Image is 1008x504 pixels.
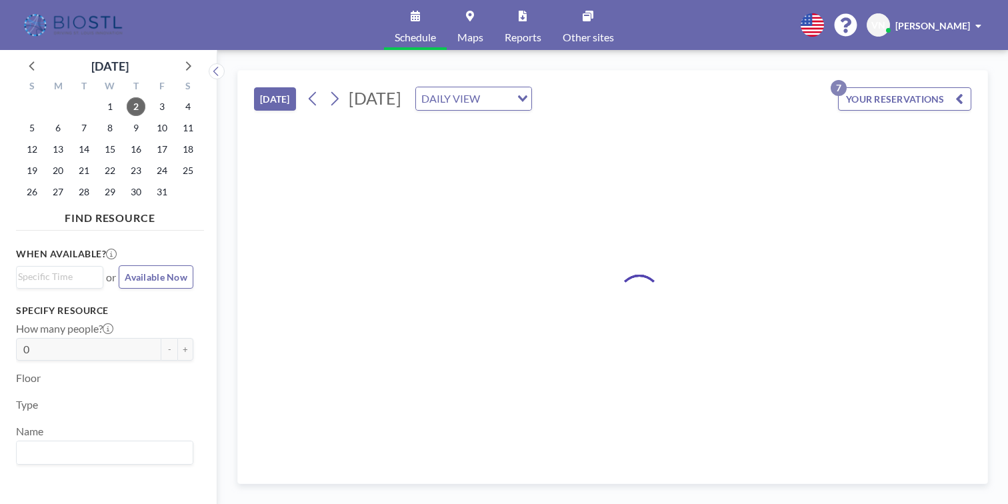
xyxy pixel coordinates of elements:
[75,183,93,201] span: Tuesday, October 28, 2025
[49,161,67,180] span: Monday, October 20, 2025
[16,398,38,411] label: Type
[21,12,127,39] img: organization-logo
[254,87,296,111] button: [DATE]
[153,183,171,201] span: Friday, October 31, 2025
[127,119,145,137] span: Thursday, October 9, 2025
[395,32,436,43] span: Schedule
[16,206,204,225] h4: FIND RESOURCE
[457,32,483,43] span: Maps
[16,305,193,317] h3: Specify resource
[23,183,41,201] span: Sunday, October 26, 2025
[16,425,43,438] label: Name
[75,140,93,159] span: Tuesday, October 14, 2025
[71,79,97,96] div: T
[23,119,41,137] span: Sunday, October 5, 2025
[419,90,483,107] span: DAILY VIEW
[16,322,113,335] label: How many people?
[75,161,93,180] span: Tuesday, October 21, 2025
[349,88,401,108] span: [DATE]
[125,271,187,283] span: Available Now
[23,140,41,159] span: Sunday, October 12, 2025
[871,19,885,31] span: VN
[895,20,970,31] span: [PERSON_NAME]
[75,119,93,137] span: Tuesday, October 7, 2025
[127,183,145,201] span: Thursday, October 30, 2025
[49,119,67,137] span: Monday, October 6, 2025
[45,79,71,96] div: M
[106,271,116,284] span: or
[179,161,197,180] span: Saturday, October 25, 2025
[179,119,197,137] span: Saturday, October 11, 2025
[153,97,171,116] span: Friday, October 3, 2025
[179,97,197,116] span: Saturday, October 4, 2025
[161,338,177,361] button: -
[179,140,197,159] span: Saturday, October 18, 2025
[101,140,119,159] span: Wednesday, October 15, 2025
[149,79,175,96] div: F
[177,338,193,361] button: +
[17,441,193,464] div: Search for option
[16,371,41,385] label: Floor
[101,119,119,137] span: Wednesday, October 8, 2025
[18,269,95,284] input: Search for option
[505,32,541,43] span: Reports
[97,79,123,96] div: W
[49,183,67,201] span: Monday, October 27, 2025
[175,79,201,96] div: S
[123,79,149,96] div: T
[19,79,45,96] div: S
[101,183,119,201] span: Wednesday, October 29, 2025
[17,267,103,287] div: Search for option
[119,265,193,289] button: Available Now
[23,161,41,180] span: Sunday, October 19, 2025
[101,97,119,116] span: Wednesday, October 1, 2025
[838,87,971,111] button: YOUR RESERVATIONS7
[153,119,171,137] span: Friday, October 10, 2025
[18,444,185,461] input: Search for option
[127,140,145,159] span: Thursday, October 16, 2025
[127,161,145,180] span: Thursday, October 23, 2025
[49,140,67,159] span: Monday, October 13, 2025
[91,57,129,75] div: [DATE]
[127,97,145,116] span: Thursday, October 2, 2025
[153,161,171,180] span: Friday, October 24, 2025
[831,80,847,96] p: 7
[416,87,531,110] div: Search for option
[153,140,171,159] span: Friday, October 17, 2025
[484,90,509,107] input: Search for option
[563,32,614,43] span: Other sites
[101,161,119,180] span: Wednesday, October 22, 2025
